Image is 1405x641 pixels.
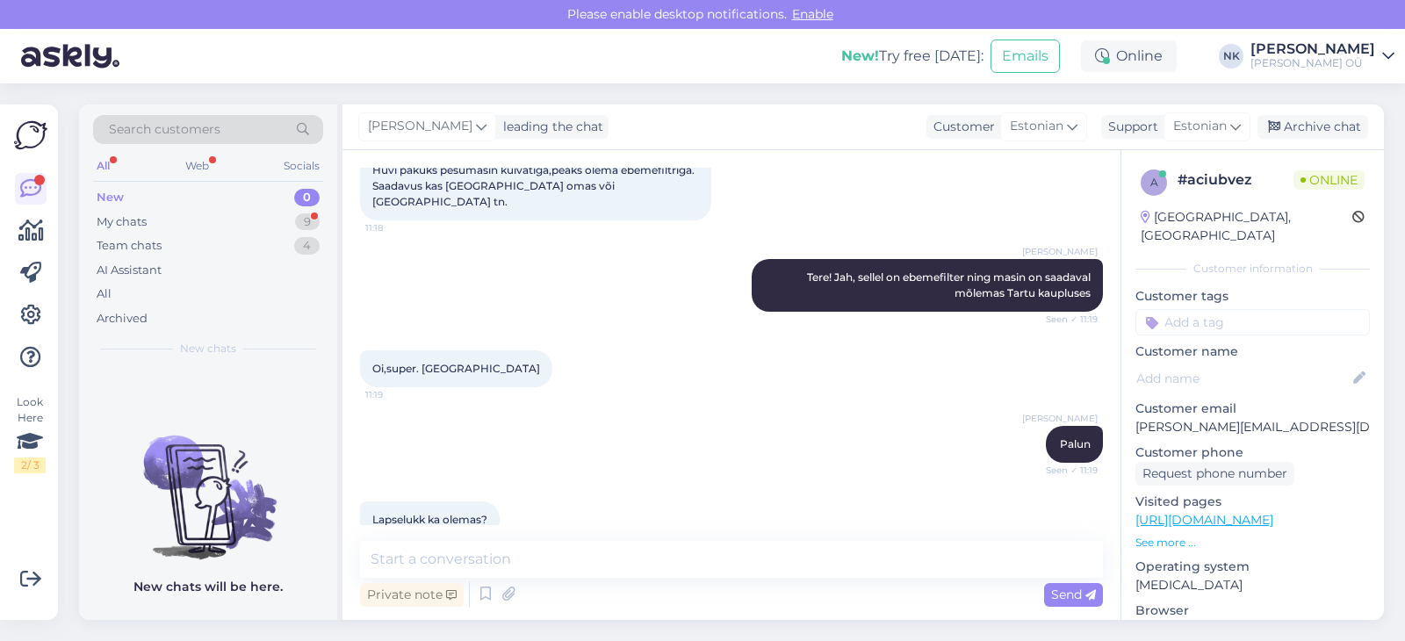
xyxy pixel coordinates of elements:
span: Huvi pakuks pesumasin kuivatiga,peaks olema ebemefiltriga. Saadavus kas [GEOGRAPHIC_DATA] omas võ... [372,163,700,208]
input: Add name [1136,369,1350,388]
div: Support [1101,118,1158,136]
span: Tere! Jah, sellel on ebemefilter ning masin on saadaval mõlemas Tartu kaupluses [807,270,1093,299]
div: Customer [926,118,995,136]
div: All [97,285,112,303]
div: Customer information [1135,261,1370,277]
span: Enable [787,6,839,22]
div: Look Here [14,394,46,473]
div: Socials [280,155,323,177]
p: See more ... [1135,535,1370,551]
span: Search customers [109,120,220,139]
div: # aciubvez [1178,169,1293,191]
span: 11:19 [365,388,431,401]
div: AI Assistant [97,262,162,279]
p: Customer name [1135,342,1370,361]
div: 4 [294,237,320,255]
span: Estonian [1010,117,1063,136]
div: 9 [295,213,320,231]
span: [PERSON_NAME] [1022,245,1098,258]
span: Palun [1060,437,1091,450]
p: [MEDICAL_DATA] [1135,576,1370,594]
div: Web [182,155,213,177]
p: New chats will be here. [133,578,283,596]
span: Online [1293,170,1365,190]
span: Lapselukk ka olemas? [372,513,487,526]
div: Team chats [97,237,162,255]
div: 2 / 3 [14,457,46,473]
div: 0 [294,189,320,206]
p: Customer phone [1135,443,1370,462]
div: Archive chat [1257,115,1368,139]
span: Seen ✓ 11:19 [1032,313,1098,326]
span: a [1150,176,1158,189]
a: [URL][DOMAIN_NAME] [1135,512,1273,528]
div: My chats [97,213,147,231]
div: New [97,189,124,206]
p: Customer email [1135,400,1370,418]
div: Try free [DATE]: [841,46,983,67]
div: NK [1219,44,1243,68]
div: [GEOGRAPHIC_DATA], [GEOGRAPHIC_DATA] [1141,208,1352,245]
a: [PERSON_NAME][PERSON_NAME] OÜ [1250,42,1394,70]
button: Emails [991,40,1060,73]
div: leading the chat [496,118,603,136]
p: Browser [1135,601,1370,620]
span: New chats [180,341,236,357]
span: Seen ✓ 11:19 [1032,464,1098,477]
div: Archived [97,310,148,328]
img: Askly Logo [14,119,47,152]
p: Visited pages [1135,493,1370,511]
span: [PERSON_NAME] [1022,412,1098,425]
p: Customer tags [1135,287,1370,306]
p: [PERSON_NAME][EMAIL_ADDRESS][DOMAIN_NAME] [1135,418,1370,436]
span: Send [1051,587,1096,602]
b: New! [841,47,879,64]
p: Operating system [1135,558,1370,576]
span: 11:18 [365,221,431,234]
div: Online [1081,40,1177,72]
div: [PERSON_NAME] [1250,42,1375,56]
div: [PERSON_NAME] OÜ [1250,56,1375,70]
div: All [93,155,113,177]
span: Estonian [1173,117,1227,136]
input: Add a tag [1135,309,1370,335]
div: Private note [360,583,464,607]
span: [PERSON_NAME] [368,117,472,136]
img: No chats [79,404,337,562]
div: Request phone number [1135,462,1294,486]
span: Oi,super. [GEOGRAPHIC_DATA] [372,362,540,375]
